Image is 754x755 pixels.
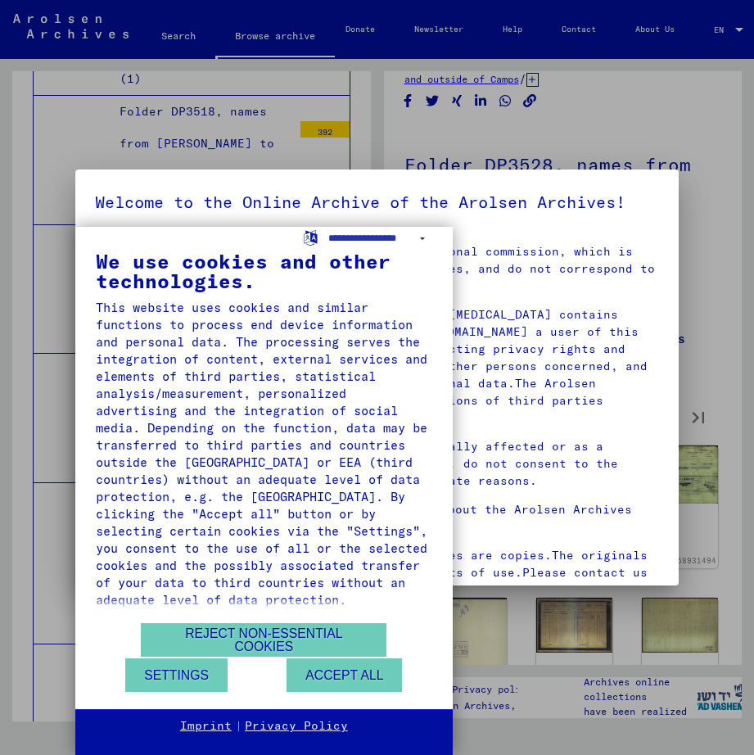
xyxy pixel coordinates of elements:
[96,251,432,291] div: We use cookies and other technologies.
[96,299,432,608] div: This website uses cookies and similar functions to process end device information and personal da...
[180,718,232,735] a: Imprint
[141,623,386,657] button: Reject non-essential cookies
[287,658,402,692] button: Accept all
[245,718,348,735] a: Privacy Policy
[125,658,228,692] button: Settings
